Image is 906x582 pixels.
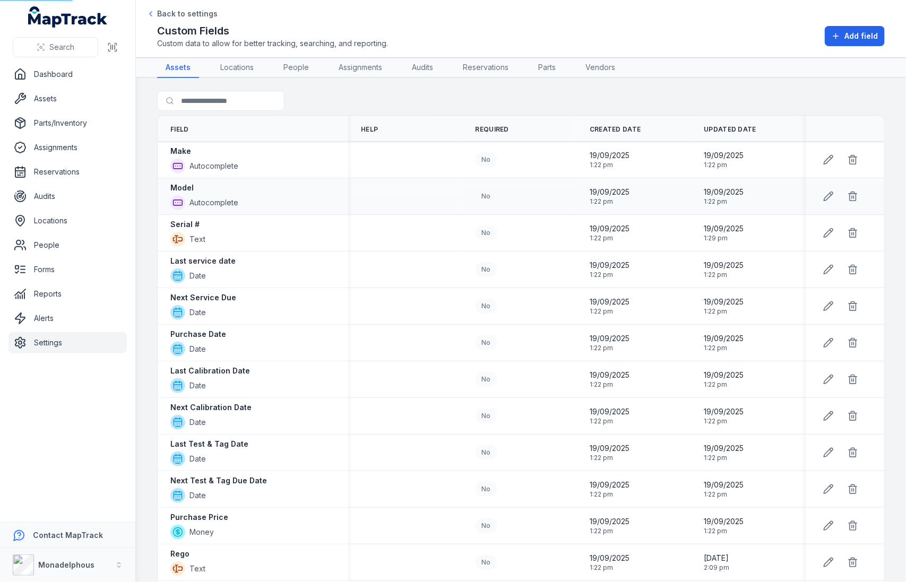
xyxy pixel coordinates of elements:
span: 1:29 pm [704,234,744,242]
span: Date [189,307,206,318]
span: 19/09/2025 [590,553,629,563]
span: Date [189,380,206,391]
span: Autocomplete [189,161,238,171]
time: 19/09/2025, 1:22:32 pm [590,223,629,242]
time: 19/09/2025, 1:22:32 pm [590,406,629,425]
span: [DATE] [704,553,729,563]
span: 1:22 pm [590,271,629,279]
span: 19/09/2025 [590,223,629,234]
div: No [476,262,497,277]
time: 19/09/2025, 1:22:32 pm [704,443,744,462]
span: 1:22 pm [704,490,744,499]
span: 19/09/2025 [704,260,744,271]
strong: Purchase Date [170,329,226,340]
span: 19/09/2025 [590,150,629,161]
a: Alerts [8,308,127,329]
span: 1:22 pm [704,197,744,206]
span: 19/09/2025 [590,260,629,271]
time: 19/09/2025, 1:22:32 pm [704,333,744,352]
strong: Purchase Price [170,512,228,523]
strong: Serial # [170,219,200,230]
span: 19/09/2025 [704,516,744,527]
span: 1:22 pm [704,161,744,169]
div: No [476,372,497,387]
a: Vendors [577,58,624,78]
div: No [476,225,497,240]
span: 19/09/2025 [590,480,629,490]
a: Assets [157,58,199,78]
span: Add field [844,31,878,41]
strong: Model [170,183,194,193]
span: Text [189,563,205,574]
a: People [8,234,127,256]
span: Back to settings [157,8,218,19]
span: Date [189,271,206,281]
span: 19/09/2025 [704,333,744,344]
time: 26/09/2025, 2:09:42 pm [704,553,729,572]
span: 1:22 pm [590,307,629,316]
div: No [476,152,497,167]
a: Reservations [454,58,517,78]
span: Autocomplete [189,197,238,208]
span: 1:22 pm [590,454,629,462]
span: 19/09/2025 [704,187,744,197]
time: 19/09/2025, 1:22:32 pm [590,260,629,279]
span: 1:22 pm [704,344,744,352]
span: 1:22 pm [590,380,629,389]
time: 19/09/2025, 1:22:32 pm [704,150,744,169]
div: No [476,189,497,204]
span: 19/09/2025 [590,516,629,527]
span: Date [189,490,206,501]
time: 19/09/2025, 1:22:32 pm [704,370,744,389]
a: Dashboard [8,64,127,85]
div: No [476,555,497,570]
strong: Monadelphous [38,560,94,569]
a: Assignments [330,58,391,78]
span: 19/09/2025 [590,370,629,380]
button: Add field [825,26,885,46]
a: Assets [8,88,127,109]
strong: Next Test & Tag Due Date [170,475,267,486]
time: 19/09/2025, 1:29:07 pm [704,223,744,242]
time: 19/09/2025, 1:22:32 pm [704,260,744,279]
span: Updated Date [704,125,756,134]
span: 1:22 pm [704,454,744,462]
time: 19/09/2025, 1:22:32 pm [704,297,744,316]
span: 19/09/2025 [704,480,744,490]
span: 1:22 pm [590,197,629,206]
div: No [476,299,497,314]
time: 19/09/2025, 1:22:32 pm [590,187,629,206]
span: Money [189,527,214,537]
span: Help [361,125,378,134]
a: Parts [530,58,564,78]
a: Forms [8,259,127,280]
span: 1:22 pm [704,380,744,389]
span: 19/09/2025 [590,187,629,197]
strong: Last service date [170,256,236,266]
span: 19/09/2025 [704,406,744,417]
strong: Last Test & Tag Date [170,439,248,449]
span: 19/09/2025 [704,223,744,234]
time: 19/09/2025, 1:22:32 pm [590,150,629,169]
span: 1:22 pm [590,234,629,242]
span: 19/09/2025 [590,406,629,417]
span: 1:22 pm [590,527,629,535]
span: 19/09/2025 [590,333,629,344]
button: Search [13,37,98,57]
strong: Make [170,146,191,157]
span: Required [476,125,509,134]
time: 19/09/2025, 1:22:32 pm [590,297,629,316]
a: Locations [212,58,262,78]
a: Reports [8,283,127,305]
time: 19/09/2025, 1:22:32 pm [704,516,744,535]
a: Settings [8,332,127,353]
h2: Custom Fields [157,23,388,38]
span: Search [49,42,74,53]
span: 19/09/2025 [704,370,744,380]
a: Parts/Inventory [8,112,127,134]
span: Date [189,344,206,354]
strong: Last Calibration Date [170,366,250,376]
span: 1:22 pm [704,417,744,425]
span: 1:22 pm [704,271,744,279]
div: No [476,482,497,497]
